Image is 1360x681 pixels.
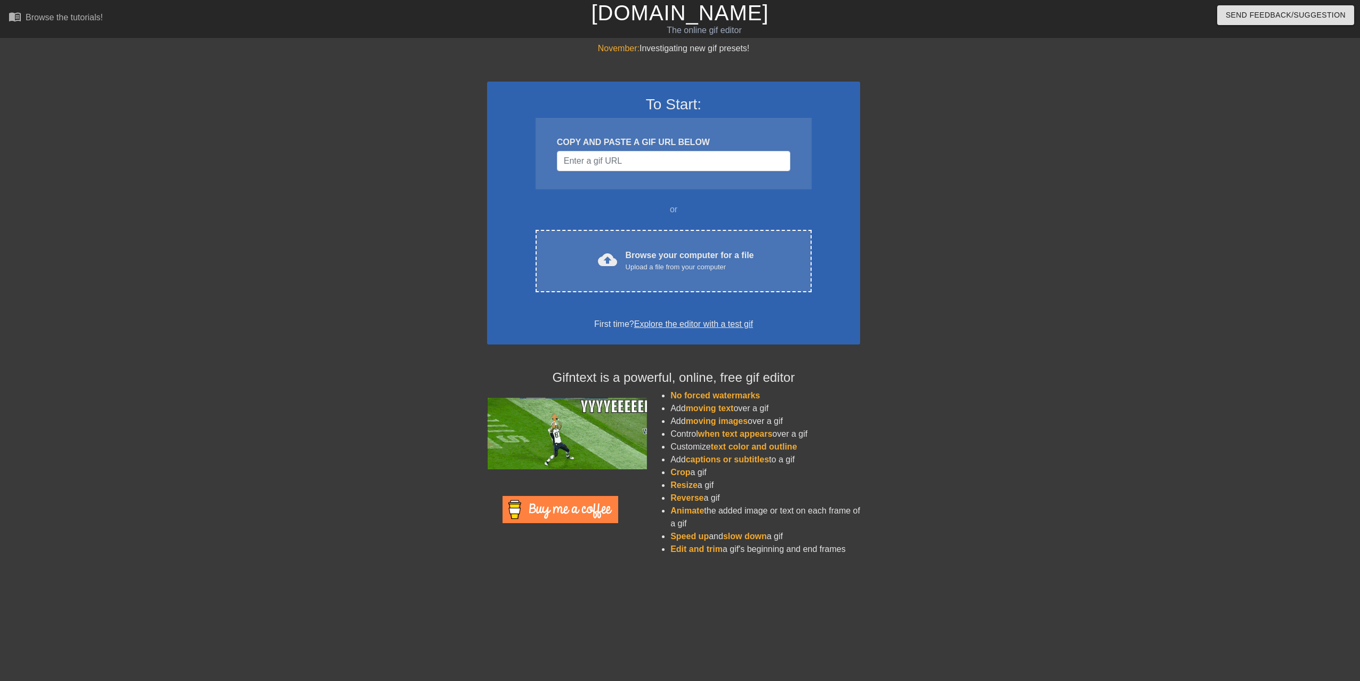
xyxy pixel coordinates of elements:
span: Crop [670,468,690,477]
li: Add over a gif [670,415,860,428]
span: text color and outline [711,442,797,451]
div: First time? [501,318,846,331]
span: Resize [670,480,698,490]
span: menu_book [9,10,21,23]
li: a gif [670,466,860,479]
h3: To Start: [501,95,846,114]
span: Animate [670,506,704,515]
span: Send Feedback/Suggestion [1226,9,1346,22]
span: No forced watermarks [670,391,760,400]
div: Browse your computer for a file [626,249,754,273]
input: Username [557,151,790,171]
li: the added image or text on each frame of a gif [670,504,860,530]
li: Add over a gif [670,402,860,415]
a: Explore the editor with a test gif [634,319,753,329]
li: a gif [670,479,860,492]
div: COPY AND PASTE A GIF URL BELOW [557,136,790,149]
li: Control over a gif [670,428,860,440]
img: Buy Me A Coffee [503,496,618,523]
li: and a gif [670,530,860,543]
span: Reverse [670,493,703,502]
a: Browse the tutorials! [9,10,103,27]
span: November: [598,44,639,53]
li: Add to a gif [670,453,860,466]
div: The online gif editor [459,24,950,37]
span: Speed up [670,532,709,541]
span: moving text [686,404,734,413]
a: [DOMAIN_NAME] [591,1,768,25]
h4: Gifntext is a powerful, online, free gif editor [487,370,860,386]
img: football_small.gif [487,398,647,469]
li: a gif [670,492,860,504]
span: moving images [686,416,748,426]
span: captions or subtitles [686,455,769,464]
li: Customize [670,440,860,453]
div: Investigating new gif presets! [487,42,860,55]
button: Send Feedback/Suggestion [1217,5,1354,25]
li: a gif's beginning and end frames [670,543,860,556]
span: Edit and trim [670,544,723,554]
div: or [515,203,832,216]
div: Upload a file from your computer [626,262,754,273]
span: cloud_upload [598,250,617,269]
div: Browse the tutorials! [26,13,103,22]
span: slow down [723,532,767,541]
span: when text appears [698,429,773,438]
